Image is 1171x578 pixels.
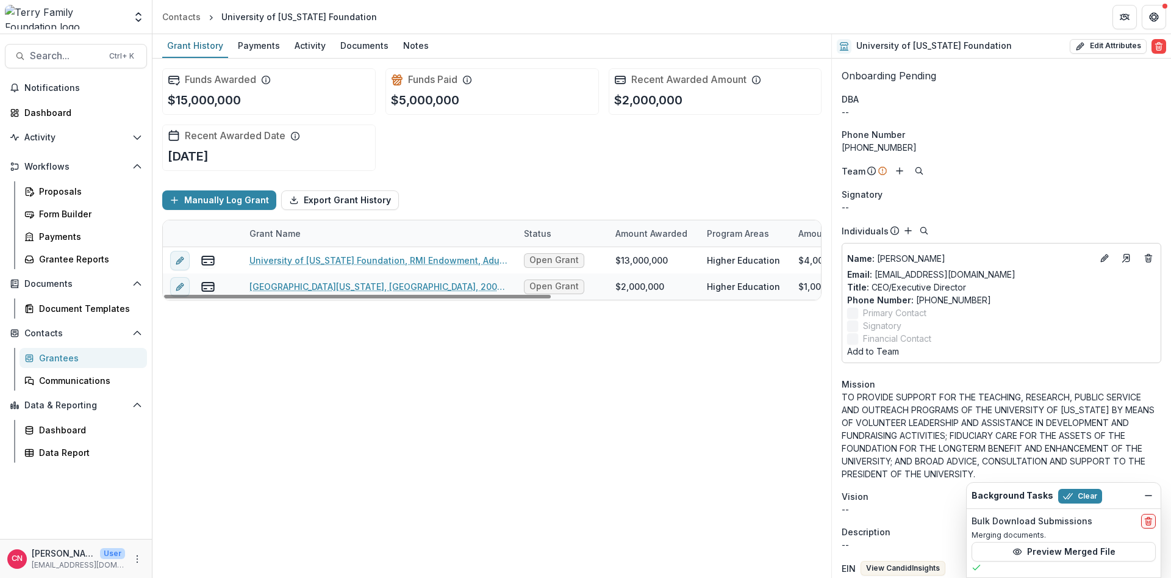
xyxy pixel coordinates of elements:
[20,226,147,247] a: Payments
[281,190,399,210] button: Export Grant History
[842,106,1161,118] div: --
[5,78,147,98] button: Notifications
[863,319,901,332] span: Signatory
[100,548,125,559] p: User
[39,446,137,459] div: Data Report
[290,37,331,54] div: Activity
[20,370,147,391] a: Communications
[5,103,147,123] a: Dashboard
[842,503,1161,516] p: --
[24,162,127,172] span: Workflows
[5,274,147,294] button: Open Documents
[157,8,206,26] a: Contacts
[1141,514,1156,529] button: delete
[1097,251,1112,266] button: Edit
[201,253,215,268] button: view-payments
[842,70,936,82] span: Onboarding Pending
[608,227,695,240] div: Amount Awarded
[863,306,926,319] span: Primary Contact
[707,280,780,293] div: Higher Education
[972,516,1092,527] h2: Bulk Download Submissions
[798,280,845,293] div: $1,000,000
[39,253,137,266] div: Grantee Reports
[842,165,865,178] p: Team
[842,128,905,141] span: Phone Number
[615,280,664,293] div: $2,000,000
[249,254,509,267] a: University of [US_STATE] Foundation, RMI Endowment, Adults
[972,491,1053,501] h2: Background Tasks
[517,220,608,247] div: Status
[917,223,931,238] button: Search
[1142,5,1166,29] button: Get Help
[398,37,434,54] div: Notes
[847,268,1015,281] a: Email: [EMAIL_ADDRESS][DOMAIN_NAME]
[162,10,201,23] div: Contacts
[1112,5,1137,29] button: Partners
[242,220,517,247] div: Grant Name
[5,128,147,147] button: Open Activity
[517,227,559,240] div: Status
[798,227,852,240] p: Amount Paid
[20,420,147,440] a: Dashboard
[842,538,1161,551] p: --
[700,220,791,247] div: Program Areas
[700,227,776,240] div: Program Areas
[842,93,859,106] span: DBA
[5,5,125,29] img: Terry Family Foundation logo
[39,374,137,387] div: Communications
[863,332,931,345] span: Financial Contact
[221,10,377,23] div: University of [US_STATE] Foundation
[32,547,95,560] p: [PERSON_NAME]
[185,74,256,85] h2: Funds Awarded
[608,220,700,247] div: Amount Awarded
[1117,248,1136,268] a: Go to contact
[24,132,127,143] span: Activity
[168,147,209,165] p: [DATE]
[335,37,393,54] div: Documents
[614,91,682,109] p: $2,000,000
[30,50,102,62] span: Search...
[847,253,875,264] span: Name :
[1141,251,1156,266] button: Deletes
[24,400,127,411] span: Data & Reporting
[130,5,147,29] button: Open entity switcher
[5,157,147,176] button: Open Workflows
[842,391,1161,480] p: TO PROVIDE SUPPORT FOR THE TEACHING, RESEARCH, PUBLIC SERVICE AND OUTREACH PROGRAMS OF THE UNIVER...
[170,251,190,270] button: edit
[39,208,137,220] div: Form Builder
[5,44,147,68] button: Search...
[398,34,434,58] a: Notes
[39,352,137,364] div: Grantees
[162,34,228,58] a: Grant History
[1141,488,1156,503] button: Dismiss
[842,526,890,538] span: Description
[529,255,579,266] span: Open Grant
[847,294,1156,306] p: [PHONE_NUMBER]
[798,254,848,267] div: $4,000,000
[185,130,285,142] h2: Recent Awarded Date
[791,220,883,247] div: Amount Paid
[130,552,145,566] button: More
[5,323,147,343] button: Open Contacts
[912,164,926,178] button: Search
[290,34,331,58] a: Activity
[233,37,285,54] div: Payments
[707,254,780,267] div: Higher Education
[20,443,147,463] a: Data Report
[168,91,241,109] p: $15,000,000
[842,225,889,237] p: Individuals
[861,561,945,576] button: View CandidInsights
[842,141,1161,154] div: [PHONE_NUMBER]
[5,396,147,415] button: Open Data & Reporting
[408,74,457,85] h2: Funds Paid
[335,34,393,58] a: Documents
[847,345,899,358] button: Add to Team
[847,269,872,280] span: Email:
[39,424,137,436] div: Dashboard
[847,252,1092,265] a: Name: [PERSON_NAME]
[847,282,869,292] span: Title :
[157,8,382,26] nav: breadcrumb
[972,542,1156,562] button: Preview Merged File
